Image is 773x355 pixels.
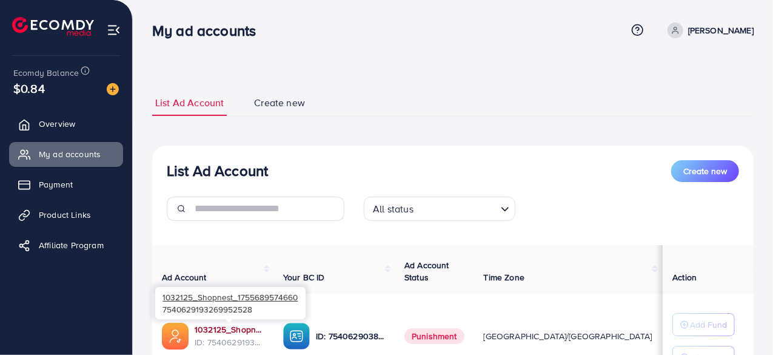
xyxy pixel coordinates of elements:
[690,317,727,332] p: Add Fund
[39,178,73,191] span: Payment
[13,67,79,79] span: Ecomdy Balance
[39,209,91,221] span: Product Links
[370,200,416,218] span: All status
[155,96,224,110] span: List Ad Account
[9,203,123,227] a: Product Links
[162,291,298,303] span: 1032125_Shopnest_1755689574660
[683,165,727,177] span: Create new
[316,329,385,343] p: ID: 7540629038495318032
[721,300,764,346] iframe: Chat
[9,233,123,257] a: Affiliate Program
[484,271,524,283] span: Time Zone
[155,287,306,319] div: 7540629193269952528
[404,328,464,344] span: Punishment
[404,259,449,283] span: Ad Account Status
[13,79,45,97] span: $0.84
[195,336,264,348] span: ID: 7540629193269952528
[12,17,94,36] img: logo
[39,148,101,160] span: My ad accounts
[672,313,735,336] button: Add Fund
[672,271,697,283] span: Action
[688,23,754,38] p: [PERSON_NAME]
[663,22,754,38] a: [PERSON_NAME]
[9,142,123,166] a: My ad accounts
[152,22,266,39] h3: My ad accounts
[254,96,305,110] span: Create new
[671,160,739,182] button: Create new
[9,172,123,197] a: Payment
[283,323,310,350] img: ic-ba-acc.ded83a64.svg
[162,271,207,283] span: Ad Account
[107,23,121,37] img: menu
[39,118,75,130] span: Overview
[162,323,189,350] img: ic-ads-acc.e4c84228.svg
[167,162,268,180] h3: List Ad Account
[484,330,652,342] span: [GEOGRAPHIC_DATA]/[GEOGRAPHIC_DATA]
[195,323,264,336] a: 1032125_Shopnest_1755689574660
[417,198,496,218] input: Search for option
[107,83,119,95] img: image
[364,197,515,221] div: Search for option
[39,239,104,251] span: Affiliate Program
[9,112,123,136] a: Overview
[283,271,325,283] span: Your BC ID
